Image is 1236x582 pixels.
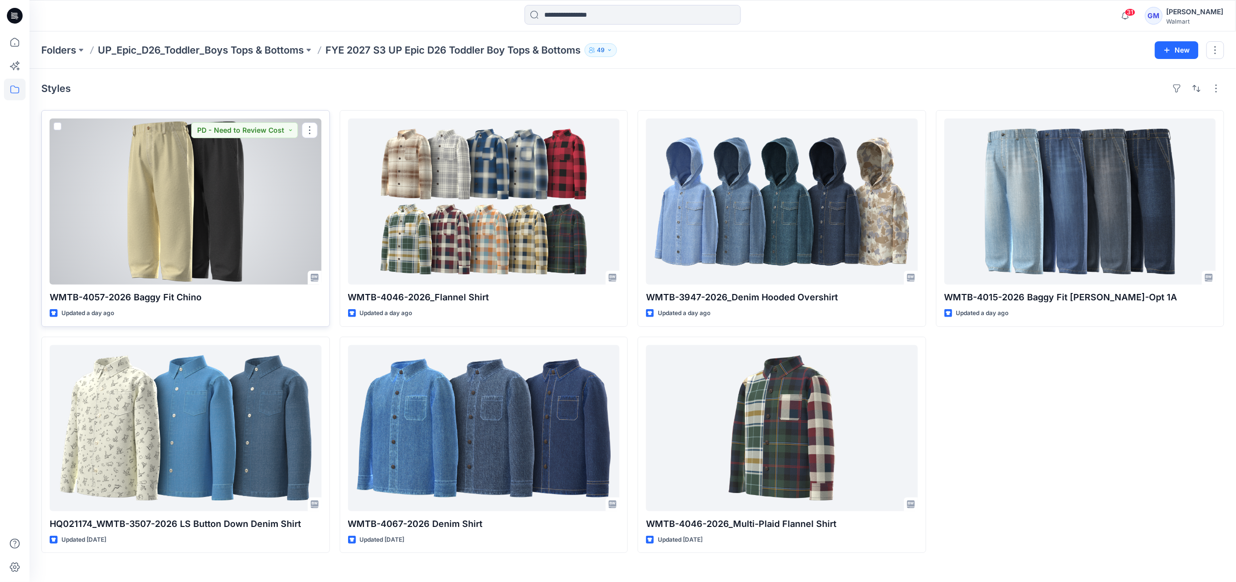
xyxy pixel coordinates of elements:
[956,308,1009,319] p: Updated a day ago
[50,118,322,285] a: WMTB-4057-2026 Baggy Fit Chino
[41,43,76,57] a: Folders
[61,308,114,319] p: Updated a day ago
[348,291,620,304] p: WMTB-4046-2026_Flannel Shirt
[597,45,605,56] p: 49
[1155,41,1199,59] button: New
[1167,18,1224,25] div: Walmart
[348,517,620,531] p: WMTB-4067-2026 Denim Shirt
[348,118,620,285] a: WMTB-4046-2026_Flannel Shirt
[646,291,918,304] p: WMTB-3947-2026_Denim Hooded Overshirt
[50,291,322,304] p: WMTB-4057-2026 Baggy Fit Chino
[944,118,1216,285] a: WMTB-4015-2026 Baggy Fit Jean-Opt 1A
[1167,6,1224,18] div: [PERSON_NAME]
[98,43,304,57] a: UP_Epic_D26_Toddler_Boys Tops & Bottoms
[646,118,918,285] a: WMTB-3947-2026_Denim Hooded Overshirt
[1145,7,1163,25] div: GM
[944,291,1216,304] p: WMTB-4015-2026 Baggy Fit [PERSON_NAME]-Opt 1A
[41,83,71,94] h4: Styles
[325,43,581,57] p: FYE 2027 S3 UP Epic D26 Toddler Boy Tops & Bottoms
[658,535,703,545] p: Updated [DATE]
[646,345,918,511] a: WMTB-4046-2026_Multi-Plaid Flannel Shirt
[658,308,710,319] p: Updated a day ago
[50,517,322,531] p: HQ021174_WMTB-3507-2026 LS Button Down Denim Shirt
[360,535,405,545] p: Updated [DATE]
[585,43,617,57] button: 49
[360,308,412,319] p: Updated a day ago
[348,345,620,511] a: WMTB-4067-2026 Denim Shirt
[646,517,918,531] p: WMTB-4046-2026_Multi-Plaid Flannel Shirt
[1125,8,1136,16] span: 31
[50,345,322,511] a: HQ021174_WMTB-3507-2026 LS Button Down Denim Shirt
[61,535,106,545] p: Updated [DATE]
